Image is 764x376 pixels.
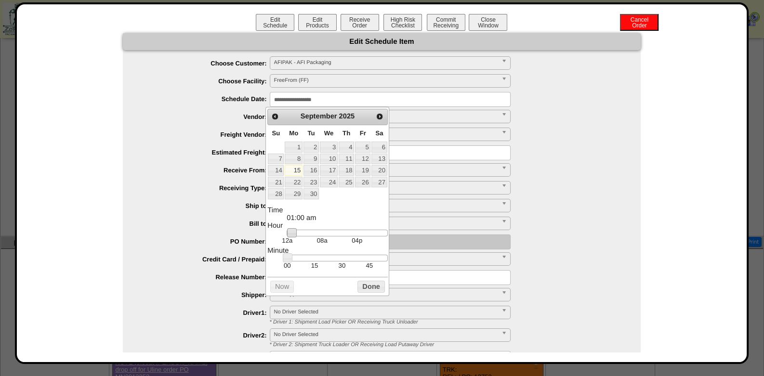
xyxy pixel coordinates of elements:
[268,177,284,187] a: 21
[324,130,334,137] span: Wednesday
[270,236,304,245] td: 12a
[303,177,319,187] a: 23
[383,14,422,31] button: High RiskChecklist
[285,165,302,176] a: 15
[263,319,641,325] div: * Driver 1: Shipment Load Picker OR Receiving Truck Unloader
[274,329,498,340] span: No Driver Selected
[142,149,270,156] label: Estimated Freight:
[268,188,284,199] a: 28
[142,291,270,298] label: Shipper:
[303,154,319,164] a: 9
[268,165,284,176] a: 14
[268,154,284,164] a: 7
[355,165,370,176] a: 19
[267,247,387,255] dt: Minute
[320,177,338,187] a: 24
[142,202,270,209] label: Ship to
[270,281,294,293] button: Now
[371,177,387,187] a: 27
[123,33,641,50] div: Edit Schedule Item
[263,342,641,348] div: * Driver 2: Shipment Truck Loader OR Receiving Load Putaway Driver
[289,130,298,137] span: Monday
[287,214,387,222] dd: 01:00 am
[341,14,379,31] button: ReceiveOrder
[339,177,354,187] a: 25
[142,256,270,263] label: Credit Card / Prepaid:
[269,110,281,123] a: Prev
[307,130,315,137] span: Tuesday
[274,75,498,86] span: FreeFrom (FF)
[142,332,270,339] label: Driver2:
[285,154,302,164] a: 8
[285,188,302,199] a: 29
[469,14,507,31] button: CloseWindow
[142,238,270,245] label: PO Number:
[320,165,338,176] a: 17
[303,142,319,152] a: 2
[142,184,270,192] label: Receiving Type:
[375,130,383,137] span: Saturday
[342,130,350,137] span: Thursday
[339,142,354,152] a: 4
[272,130,280,137] span: Sunday
[301,261,329,270] td: 15
[371,142,387,152] a: 6
[267,222,387,230] dt: Hour
[256,14,294,31] button: EditSchedule
[376,113,383,120] span: Next
[274,57,498,68] span: AFIPAK - AFI Packaging
[373,110,386,123] a: Next
[303,188,319,199] a: 30
[303,165,319,176] a: 16
[339,154,354,164] a: 11
[355,154,370,164] a: 12
[298,14,337,31] button: EditProducts
[339,165,354,176] a: 18
[339,113,355,120] span: 2025
[142,131,270,138] label: Freight Vendor:
[142,60,270,67] label: Choose Customer:
[301,113,337,120] span: September
[142,95,270,103] label: Schedule Date:
[142,309,270,316] label: Driver1:
[271,113,279,120] span: Prev
[142,220,270,227] label: Bill to
[356,261,383,270] td: 45
[382,22,424,29] a: High RiskChecklist
[142,167,270,174] label: Receive From:
[274,261,301,270] td: 00
[427,14,465,31] button: CommitReceiving
[267,207,387,214] dt: Time
[142,273,270,281] label: Release Number:
[285,177,302,187] a: 22
[142,78,270,85] label: Choose Facility:
[320,154,338,164] a: 10
[371,165,387,176] a: 20
[320,142,338,152] a: 3
[360,130,366,137] span: Friday
[357,281,384,293] button: Done
[340,236,374,245] td: 04p
[371,154,387,164] a: 13
[468,22,508,29] a: CloseWindow
[355,177,370,187] a: 26
[142,113,270,120] label: Vendor:
[304,236,339,245] td: 08a
[355,142,370,152] a: 5
[620,14,659,31] button: CancelOrder
[328,261,356,270] td: 30
[285,142,302,152] a: 1
[274,306,498,318] span: No Driver Selected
